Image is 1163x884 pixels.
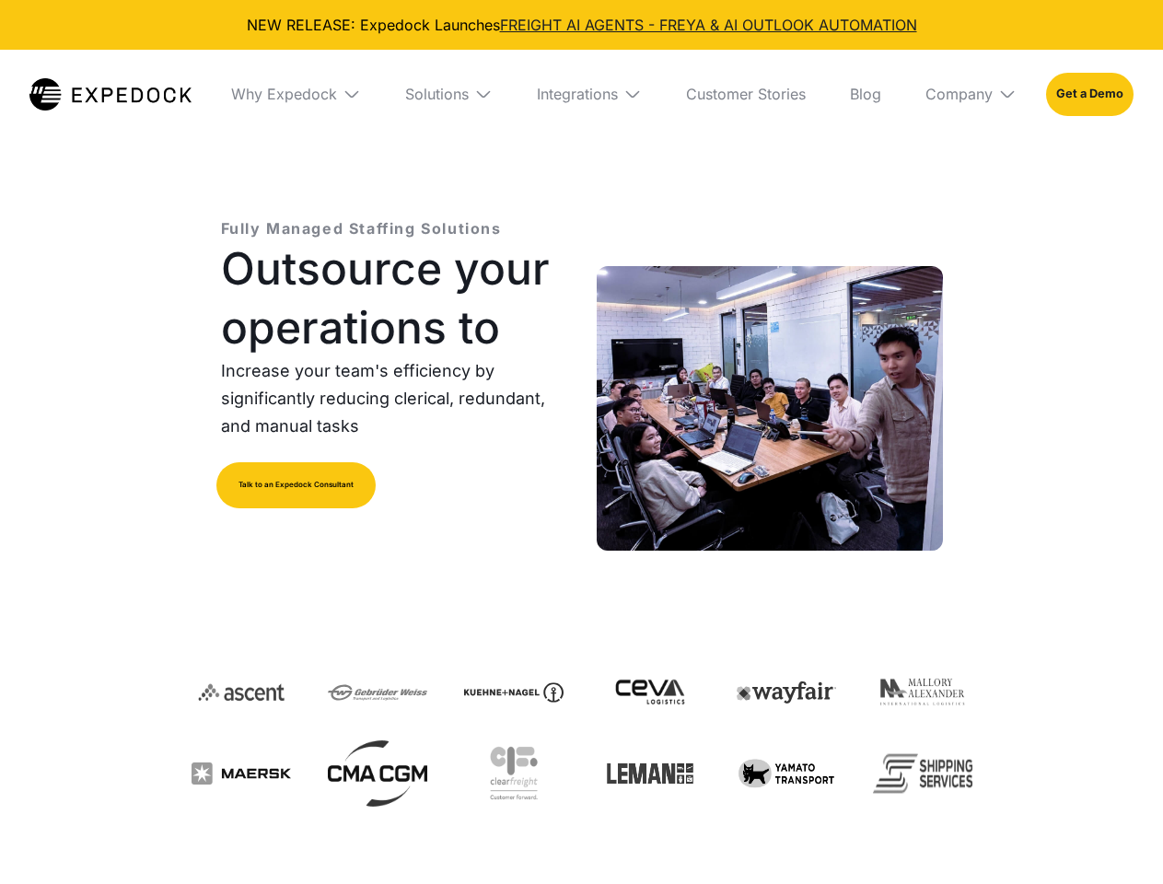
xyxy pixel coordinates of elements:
[390,50,507,138] div: Solutions
[1071,796,1163,884] iframe: Chat Widget
[221,357,567,440] p: Increase your team's efficiency by significantly reducing clerical, redundant, and manual tasks
[15,15,1148,35] div: NEW RELEASE: Expedock Launches
[500,16,917,34] a: FREIGHT AI AGENTS - FREYA & AI OUTLOOK AUTOMATION
[671,50,820,138] a: Customer Stories
[835,50,896,138] a: Blog
[405,85,469,103] div: Solutions
[216,50,376,138] div: Why Expedock
[221,217,502,239] p: Fully Managed Staffing Solutions
[221,239,567,357] h1: Outsource your operations to
[1046,73,1134,115] a: Get a Demo
[231,85,337,103] div: Why Expedock
[537,85,618,103] div: Integrations
[216,462,376,508] a: Talk to an Expedock Consultant
[925,85,993,103] div: Company
[522,50,657,138] div: Integrations
[911,50,1031,138] div: Company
